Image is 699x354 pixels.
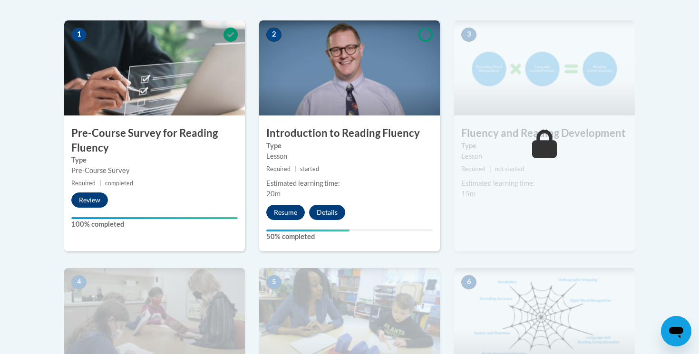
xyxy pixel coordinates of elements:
span: completed [105,180,133,187]
label: Type [461,141,628,151]
label: 100% completed [71,219,238,230]
div: Pre-Course Survey [71,165,238,176]
h3: Introduction to Reading Fluency [259,126,440,141]
span: started [300,165,319,172]
span: 5 [266,275,282,289]
span: | [294,165,296,172]
label: 50% completed [266,231,433,242]
span: | [99,180,101,187]
h3: Fluency and Reading Development [454,126,635,141]
label: Type [71,155,238,165]
div: Lesson [461,151,628,162]
button: Review [71,192,108,208]
img: Course Image [259,20,440,115]
span: 4 [71,275,87,289]
div: Lesson [266,151,433,162]
button: Details [309,205,345,220]
div: Your progress [71,217,238,219]
span: 20m [266,190,281,198]
button: Resume [266,205,305,220]
div: Your progress [266,230,349,231]
iframe: Button to launch messaging window [661,316,691,346]
span: 3 [461,28,476,42]
span: Required [266,165,291,172]
img: Course Image [454,20,635,115]
span: Required [461,165,485,172]
span: not started [495,165,524,172]
label: Type [266,141,433,151]
img: Course Image [64,20,245,115]
span: 15m [461,190,476,198]
span: | [489,165,491,172]
span: Required [71,180,96,187]
span: 2 [266,28,282,42]
div: Estimated learning time: [266,178,433,189]
span: 6 [461,275,476,289]
div: Estimated learning time: [461,178,628,189]
h3: Pre-Course Survey for Reading Fluency [64,126,245,155]
span: 1 [71,28,87,42]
